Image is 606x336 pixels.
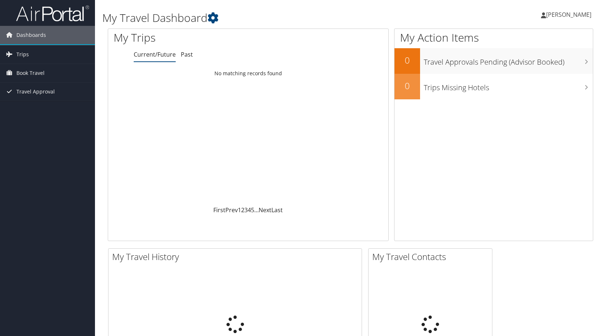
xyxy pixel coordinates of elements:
img: airportal-logo.png [16,5,89,22]
a: Past [181,50,193,58]
span: Trips [16,45,29,64]
h2: 0 [395,80,420,92]
span: Book Travel [16,64,45,82]
h1: My Trips [114,30,266,45]
a: 1 [238,206,241,214]
a: 3 [244,206,248,214]
a: Next [259,206,271,214]
a: First [213,206,225,214]
span: [PERSON_NAME] [546,11,591,19]
span: … [254,206,259,214]
a: 0Travel Approvals Pending (Advisor Booked) [395,48,593,74]
span: Dashboards [16,26,46,44]
a: [PERSON_NAME] [541,4,599,26]
span: Travel Approval [16,83,55,101]
a: Prev [225,206,238,214]
h3: Trips Missing Hotels [424,79,593,93]
h2: My Travel History [112,251,362,263]
h1: My Action Items [395,30,593,45]
a: 5 [251,206,254,214]
h3: Travel Approvals Pending (Advisor Booked) [424,53,593,67]
td: No matching records found [108,67,388,80]
a: 0Trips Missing Hotels [395,74,593,99]
a: Last [271,206,283,214]
a: 2 [241,206,244,214]
h1: My Travel Dashboard [102,10,433,26]
a: Current/Future [134,50,176,58]
h2: My Travel Contacts [372,251,492,263]
a: 4 [248,206,251,214]
h2: 0 [395,54,420,66]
